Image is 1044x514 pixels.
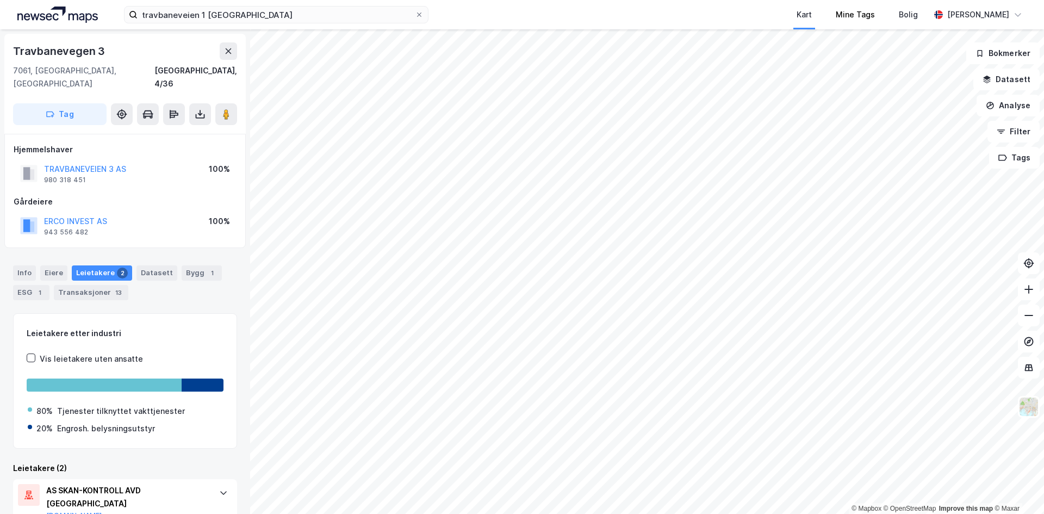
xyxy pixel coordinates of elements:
[13,103,107,125] button: Tag
[36,405,53,418] div: 80%
[13,265,36,281] div: Info
[207,268,217,278] div: 1
[836,8,875,21] div: Mine Tags
[884,505,936,512] a: OpenStreetMap
[14,143,237,156] div: Hjemmelshaver
[989,147,1040,169] button: Tags
[852,505,881,512] a: Mapbox
[977,95,1040,116] button: Analyse
[990,462,1044,514] iframe: Chat Widget
[990,462,1044,514] div: Kontrollprogram for chat
[54,285,128,300] div: Transaksjoner
[797,8,812,21] div: Kart
[17,7,98,23] img: logo.a4113a55bc3d86da70a041830d287a7e.svg
[113,287,124,298] div: 13
[46,484,208,510] div: AS SKAN-KONTROLL AVD [GEOGRAPHIC_DATA]
[13,64,154,90] div: 7061, [GEOGRAPHIC_DATA], [GEOGRAPHIC_DATA]
[987,121,1040,143] button: Filter
[44,176,86,184] div: 980 318 451
[947,8,1009,21] div: [PERSON_NAME]
[57,422,155,435] div: Engrosh. belysningsutstyr
[40,265,67,281] div: Eiere
[13,462,237,475] div: Leietakere (2)
[138,7,415,23] input: Søk på adresse, matrikkel, gårdeiere, leietakere eller personer
[136,265,177,281] div: Datasett
[1018,397,1039,417] img: Z
[13,42,107,60] div: Travbanevegen 3
[209,215,230,228] div: 100%
[44,228,88,237] div: 943 556 482
[40,352,143,366] div: Vis leietakere uten ansatte
[154,64,237,90] div: [GEOGRAPHIC_DATA], 4/36
[973,69,1040,90] button: Datasett
[34,287,45,298] div: 1
[939,505,993,512] a: Improve this map
[72,265,132,281] div: Leietakere
[182,265,222,281] div: Bygg
[14,195,237,208] div: Gårdeiere
[27,327,223,340] div: Leietakere etter industri
[966,42,1040,64] button: Bokmerker
[57,405,185,418] div: Tjenester tilknyttet vakttjenester
[13,285,49,300] div: ESG
[209,163,230,176] div: 100%
[36,422,53,435] div: 20%
[899,8,918,21] div: Bolig
[117,268,128,278] div: 2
